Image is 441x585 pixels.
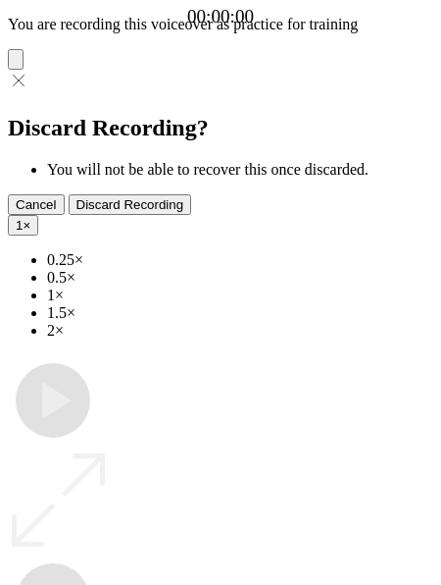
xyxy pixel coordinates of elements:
li: 0.5× [47,269,433,287]
li: 0.25× [47,251,433,269]
a: 00:00:00 [187,6,254,27]
button: 1× [8,215,38,236]
li: 2× [47,322,433,340]
li: 1× [47,287,433,304]
button: Discard Recording [69,194,192,215]
li: You will not be able to recover this once discarded. [47,161,433,179]
button: Cancel [8,194,65,215]
p: You are recording this voiceover as practice for training [8,16,433,33]
li: 1.5× [47,304,433,322]
h2: Discard Recording? [8,115,433,141]
span: 1 [16,218,23,233]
